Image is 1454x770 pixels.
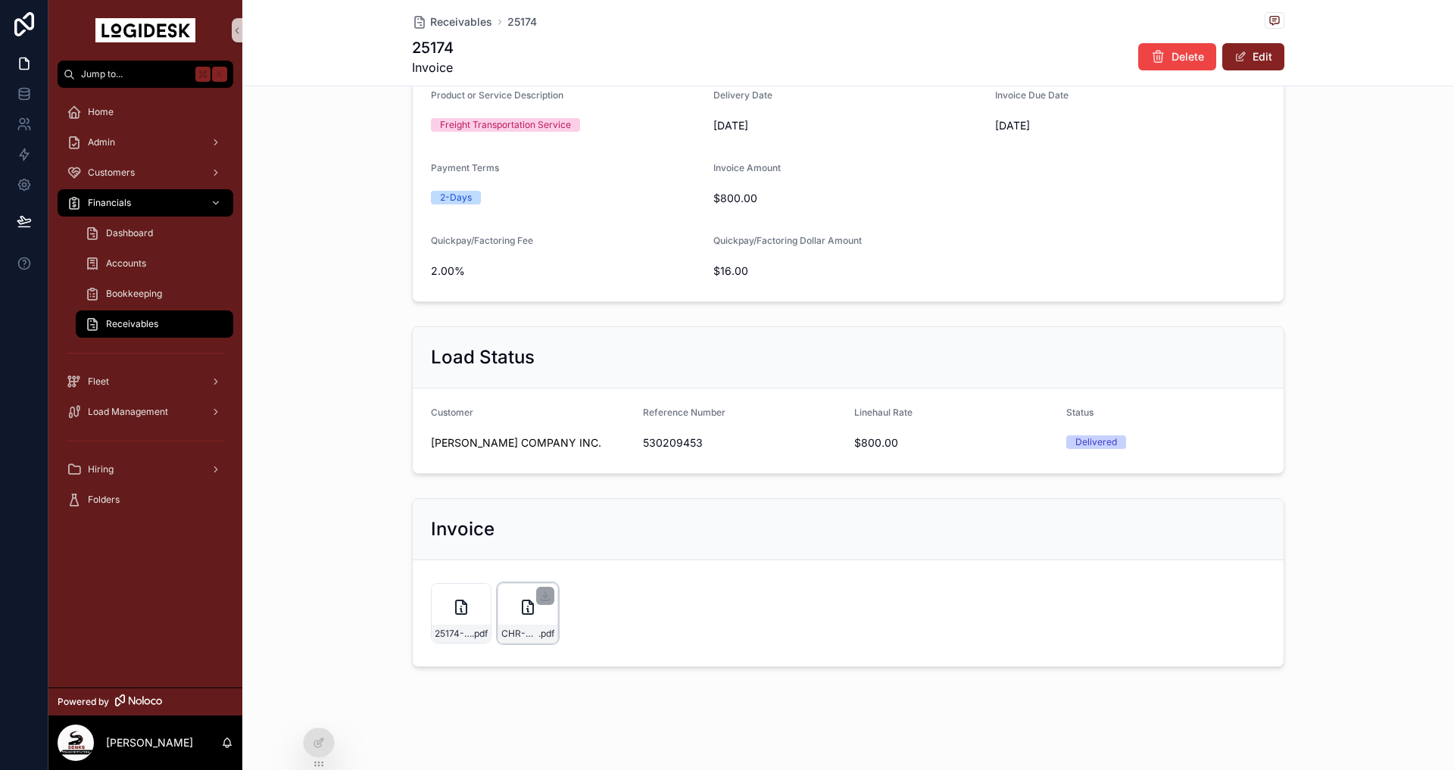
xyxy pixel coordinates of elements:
span: Load Management [88,406,168,418]
a: Receivables [76,310,233,338]
span: [DATE] [995,118,1195,133]
a: Accounts [76,250,233,277]
span: [DATE] [713,118,984,133]
a: Receivables [412,14,492,30]
span: Bookkeeping [106,288,162,300]
span: .pdf [538,628,554,640]
span: Home [88,106,114,118]
a: Folders [58,486,233,513]
span: Fleet [88,376,109,388]
span: $800.00 [854,435,1054,450]
span: Quickpay/Factoring Dollar Amount [713,235,862,246]
p: [PERSON_NAME] [106,735,193,750]
span: Delete [1172,49,1204,64]
span: Receivables [106,318,158,330]
span: Quickpay/Factoring Fee [431,235,533,246]
a: Dashboard [76,220,233,247]
span: Hiring [88,463,114,475]
a: Customers [58,159,233,186]
h2: Invoice [431,517,495,541]
span: Folders [88,494,120,506]
span: K [214,68,226,80]
span: Dashboard [106,227,153,239]
a: Admin [58,129,233,156]
a: Fleet [58,368,233,395]
span: Financials [88,197,131,209]
span: 25174-SONKS-Carrier-Invoice---CHR-Load-530209453 [435,628,472,640]
span: Admin [88,136,115,148]
h2: Load Status [431,345,535,369]
a: Hiring [58,456,233,483]
span: Invoice Amount [713,162,781,173]
span: Status [1066,407,1094,418]
span: Customers [88,167,135,179]
div: scrollable content [48,88,242,533]
a: Load Management [58,398,233,426]
a: Powered by [48,687,242,715]
h1: 25174 [412,37,454,58]
span: Jump to... [81,68,189,80]
span: $800.00 [713,191,1125,206]
div: Delivered [1075,435,1117,449]
button: Edit [1222,43,1284,70]
a: Home [58,98,233,126]
button: Jump to...K [58,61,233,88]
span: $16.00 [713,263,913,279]
span: Powered by [58,696,109,708]
div: 2-Days [440,191,472,204]
a: Financials [58,189,233,217]
span: .pdf [472,628,488,640]
img: App logo [95,18,195,42]
span: Invoice Due Date [995,89,1069,101]
span: CHR-Remittance-784.00---10-1-25 [501,628,538,640]
span: Delivery Date [713,89,772,101]
span: Receivables [430,14,492,30]
span: Payment Terms [431,162,499,173]
div: Freight Transportation Service [440,118,571,132]
a: Bookkeeping [76,280,233,307]
span: Product or Service Description [431,89,563,101]
span: Linehaul Rate [854,407,913,418]
span: 530209453 [643,435,843,450]
a: [PERSON_NAME] COMPANY INC. [431,435,601,450]
span: Accounts [106,257,146,270]
span: Invoice [412,58,454,76]
span: Customer [431,407,473,418]
span: Reference Number [643,407,725,418]
button: Delete [1138,43,1216,70]
a: 25174 [507,14,537,30]
span: 2.00% [431,263,701,279]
